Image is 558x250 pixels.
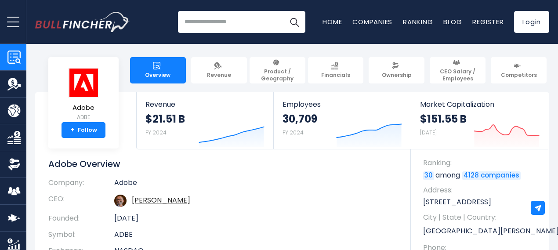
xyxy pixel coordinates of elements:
[114,227,398,243] td: ADBE
[48,158,398,170] h1: Adobe Overview
[283,112,317,126] strong: 30,709
[48,227,114,243] th: Symbol:
[369,57,424,83] a: Ownership
[403,17,433,26] a: Ranking
[70,126,75,134] strong: +
[423,225,540,238] p: [GEOGRAPHIC_DATA][PERSON_NAME] | [GEOGRAPHIC_DATA] | US
[411,92,548,149] a: Market Capitalization $151.55 B [DATE]
[430,57,486,83] a: CEO Salary / Employees
[132,195,190,205] a: ceo
[145,72,170,79] span: Overview
[68,68,99,123] a: Adobe ADBE
[322,17,342,26] a: Home
[472,17,504,26] a: Register
[191,57,247,83] a: Revenue
[7,158,21,171] img: Ownership
[434,68,482,82] span: CEO Salary / Employees
[423,197,540,207] p: [STREET_ADDRESS]
[130,57,186,83] a: Overview
[48,210,114,227] th: Founded:
[62,122,105,138] a: +Follow
[321,72,350,79] span: Financials
[501,72,537,79] span: Competitors
[308,57,364,83] a: Financials
[145,112,185,126] strong: $21.51 B
[114,210,398,227] td: [DATE]
[283,100,402,109] span: Employees
[35,12,130,32] img: Bullfincher logo
[443,17,462,26] a: Blog
[254,68,301,82] span: Product / Geography
[137,92,273,149] a: Revenue $21.51 B FY 2024
[48,191,114,210] th: CEO:
[283,11,305,33] button: Search
[283,129,304,136] small: FY 2024
[423,171,434,180] a: 30
[423,185,540,195] span: Address:
[423,213,540,222] span: City | State | Country:
[68,113,99,121] small: ADBE
[145,100,265,109] span: Revenue
[207,72,231,79] span: Revenue
[423,170,540,180] p: among
[48,178,114,191] th: Company:
[352,17,392,26] a: Companies
[423,158,540,168] span: Ranking:
[274,92,410,149] a: Employees 30,709 FY 2024
[462,171,521,180] a: 4128 companies
[491,57,547,83] a: Competitors
[35,12,130,32] a: Go to homepage
[114,195,127,207] img: shantanu-narayen.jpg
[514,11,549,33] a: Login
[382,72,412,79] span: Ownership
[420,100,540,109] span: Market Capitalization
[68,104,99,112] span: Adobe
[420,129,437,136] small: [DATE]
[250,57,305,83] a: Product / Geography
[420,112,467,126] strong: $151.55 B
[114,178,398,191] td: Adobe
[145,129,167,136] small: FY 2024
